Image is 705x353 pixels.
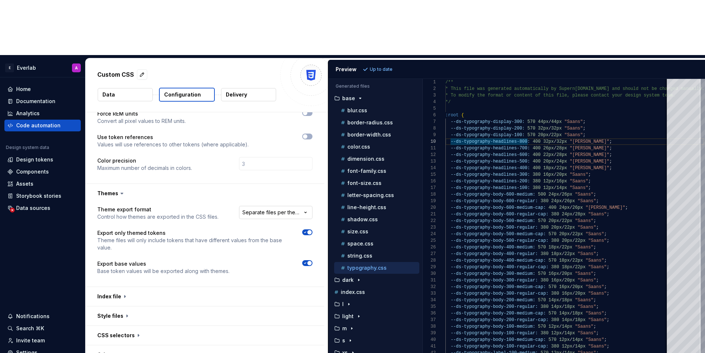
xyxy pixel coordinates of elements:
[604,258,607,263] span: ;
[561,225,564,230] span: /
[527,119,535,124] span: 570
[423,112,436,119] div: 6
[451,132,525,138] span: --ds-typography-display-100:
[451,212,548,217] span: --ds-typography-body-600-regular-cap:
[532,139,540,144] span: 400
[97,229,289,237] p: Export only themed tokens
[570,146,609,151] span: "[PERSON_NAME]"
[423,105,436,112] div: 5
[451,172,530,177] span: --ds-typography-headlines-300:
[583,126,585,131] span: ;
[342,338,345,343] p: s
[543,139,554,144] span: 32px
[551,126,562,131] span: 32px
[532,146,540,151] span: 400
[336,83,415,89] p: Generated files
[585,205,625,210] span: "[PERSON_NAME]"
[423,132,436,138] div: 9
[16,192,61,200] div: Storybook stories
[331,276,419,284] button: dark
[423,204,436,211] div: 20
[578,199,596,204] span: "Saans"
[548,245,559,250] span: 18px
[342,95,355,101] p: base
[532,172,540,177] span: 380
[347,216,378,222] p: shadow.css
[423,85,436,92] div: 2
[575,218,593,223] span: "Saans"
[342,277,354,283] p: dark
[4,154,81,165] a: Design tokens
[451,251,538,256] span: --ds-typography-body-400-regular:
[593,192,596,197] span: ;
[540,199,549,204] span: 380
[551,132,562,138] span: 22px
[538,218,546,223] span: 570
[548,232,556,237] span: 570
[556,165,567,171] span: 22px
[341,289,365,295] p: index.css
[342,325,347,331] p: m
[548,218,559,223] span: 20px
[331,324,419,332] button: m
[16,325,44,332] div: Search ⌘K
[451,258,546,263] span: --ds-typography-body-400-medium-cap:
[221,88,276,101] button: Delivery
[331,336,419,345] button: s
[607,265,609,270] span: ;
[548,205,556,210] span: 400
[423,158,436,165] div: 13
[423,218,436,224] div: 22
[556,152,567,157] span: 28px
[559,258,570,263] span: 18px
[423,165,436,171] div: 14
[98,88,153,101] button: Data
[423,211,436,218] div: 21
[570,185,588,190] span: "Saans"
[625,205,628,210] span: ;
[572,232,583,237] span: 22px
[97,117,186,125] p: Convert all pixel values to REM units.
[347,265,387,271] p: typography.css
[16,168,49,175] div: Components
[596,225,599,230] span: ;
[570,165,609,171] span: "[PERSON_NAME]"
[423,152,436,158] div: 12
[554,179,556,184] span: /
[451,225,538,230] span: --ds-typography-body-500-regular:
[16,180,33,188] div: Assets
[97,260,229,268] p: Export base values
[334,264,419,272] button: typography.css
[4,310,81,322] button: Notifications
[347,156,384,162] p: dimension.css
[575,86,704,91] span: [DOMAIN_NAME] and should not be changed manually.
[97,157,192,164] p: Color precision
[588,265,606,270] span: "Saans"
[575,245,593,250] span: "Saans"
[559,232,570,237] span: 20px
[347,253,372,259] p: string.css
[423,224,436,231] div: 23
[16,313,50,320] div: Notifications
[334,143,419,151] button: color.css
[347,180,382,186] p: font-size.css
[561,192,572,197] span: 26px
[556,172,567,177] span: 20px
[551,225,562,230] span: 20px
[347,108,367,113] p: blur.css
[451,245,535,250] span: --ds-typography-body-400-medium:
[423,185,436,191] div: 17
[331,300,419,308] button: l
[347,144,370,150] p: color.css
[1,60,84,76] button: EEverlabA
[17,64,36,72] div: Everlab
[164,91,201,98] p: Configuration
[572,258,583,263] span: 22px
[97,141,249,148] p: Values will use references to other tokens (where applicable).
[451,179,530,184] span: --ds-typography-headlines-200:
[347,120,393,125] p: border-radius.css
[588,212,606,217] span: "Saans"
[334,203,419,211] button: line-height.css
[559,192,561,197] span: /
[543,165,554,171] span: 18px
